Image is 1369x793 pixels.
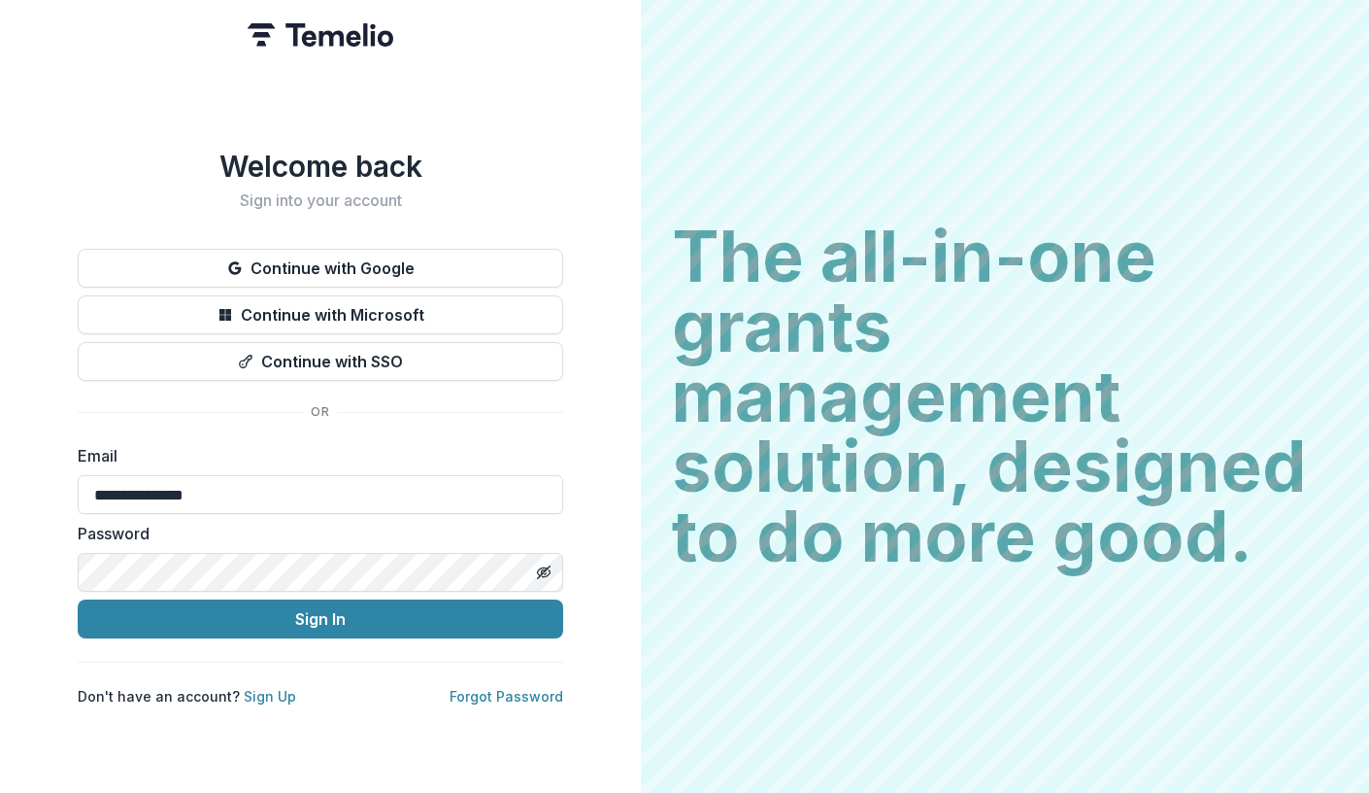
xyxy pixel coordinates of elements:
button: Continue with Microsoft [78,295,563,334]
label: Email [78,444,551,467]
button: Continue with SSO [78,342,563,381]
h1: Welcome back [78,149,563,184]
button: Continue with Google [78,249,563,288]
button: Toggle password visibility [528,557,559,588]
button: Sign In [78,600,563,638]
h2: Sign into your account [78,191,563,210]
label: Password [78,522,551,545]
a: Sign Up [244,688,296,705]
a: Forgot Password [450,688,563,705]
img: Temelio [248,23,393,47]
p: Don't have an account? [78,686,296,707]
